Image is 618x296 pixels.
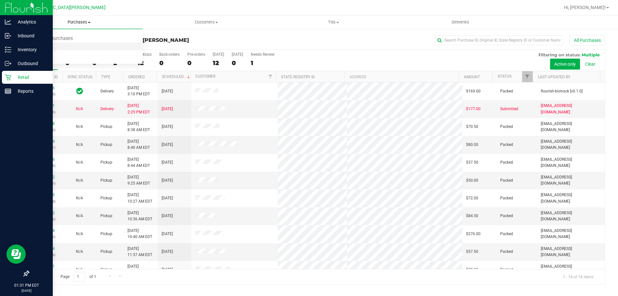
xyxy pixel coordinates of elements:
[5,19,11,25] inline-svg: Analytics
[76,267,83,273] button: N/A
[37,157,55,162] a: 11816186
[500,177,513,184] span: Packed
[76,231,83,237] button: N/A
[213,59,224,67] div: 12
[11,46,50,53] p: Inventory
[564,5,606,10] span: Hi, [PERSON_NAME]!
[582,52,600,57] span: Multiple
[127,174,150,186] span: [DATE] 9:25 AM EDT
[466,88,481,94] span: $169.00
[76,214,83,218] span: Not Applicable
[541,174,601,186] span: [EMAIL_ADDRESS][DOMAIN_NAME]
[76,124,83,129] span: Not Applicable
[76,213,83,219] button: N/A
[76,87,83,96] span: In Sync
[76,195,83,201] button: N/A
[5,88,11,94] inline-svg: Reports
[541,263,601,276] span: [EMAIL_ADDRESS][DOMAIN_NAME]
[5,60,11,67] inline-svg: Outbound
[100,159,112,166] span: Pickup
[500,88,513,94] span: Packed
[162,106,173,112] span: [DATE]
[162,124,173,130] span: [DATE]
[500,124,513,130] span: Packed
[100,177,112,184] span: Pickup
[127,85,150,97] span: [DATE] 3:10 PM EDT
[37,175,55,179] a: 11816472
[162,142,173,148] span: [DATE]
[466,267,478,273] span: $70.00
[232,52,243,57] div: [DATE]
[466,106,481,112] span: $177.00
[137,52,152,57] div: PickUps
[443,19,478,25] span: Deliveries
[76,178,83,183] span: Not Applicable
[37,139,55,144] a: 11816074
[187,52,205,57] div: Pre-orders
[76,142,83,147] span: Not Applicable
[76,249,83,255] button: N/A
[127,228,152,240] span: [DATE] 10:40 AM EDT
[498,74,511,79] a: Status
[5,46,11,53] inline-svg: Inventory
[76,196,83,200] span: Not Applicable
[232,59,243,67] div: 0
[162,195,173,201] span: [DATE]
[5,33,11,39] inline-svg: Inbound
[522,71,533,82] a: Filter
[127,210,152,222] span: [DATE] 10:36 AM EDT
[74,272,85,282] input: 1
[127,246,152,258] span: [DATE] 11:57 AM EDT
[127,157,150,169] span: [DATE] 8:44 AM EDT
[100,88,114,94] span: Delivery
[270,15,397,29] a: Tills
[500,195,513,201] span: Packed
[500,159,513,166] span: Packed
[466,124,478,130] span: $70.50
[15,19,143,25] span: Purchases
[500,106,518,112] span: Submitted
[11,60,50,67] p: Outbound
[558,272,598,282] span: 1 - 14 of 14 items
[37,193,55,197] a: 11816815
[37,86,55,90] a: 11801506
[127,192,152,204] span: [DATE] 10:27 AM EDT
[127,121,150,133] span: [DATE] 8:38 AM EDT
[581,59,600,70] button: Clear
[159,59,180,67] div: 0
[541,210,601,222] span: [EMAIL_ADDRESS][DOMAIN_NAME]
[464,75,480,79] a: Amount
[195,74,215,79] a: Customer
[6,244,26,264] iframe: Resource center
[500,267,513,273] span: Packed
[55,272,101,282] span: Page of 1
[100,124,112,130] span: Pickup
[100,195,112,201] span: Pickup
[137,59,152,67] div: 12
[162,159,173,166] span: [DATE]
[68,75,92,79] a: Sync Status
[11,18,50,26] p: Analytics
[5,74,11,81] inline-svg: Retail
[3,288,50,293] p: [DATE]
[159,52,180,57] div: Back-orders
[76,267,83,272] span: Not Applicable
[162,249,173,255] span: [DATE]
[162,74,191,79] a: Scheduled
[26,5,106,10] span: [GEOGRAPHIC_DATA][PERSON_NAME]
[37,246,55,251] a: 11817544
[187,59,205,67] div: 0
[213,52,224,57] div: [DATE]
[162,177,173,184] span: [DATE]
[500,213,513,219] span: Packed
[127,138,150,151] span: [DATE] 8:40 AM EDT
[11,32,50,40] p: Inbound
[265,71,276,82] a: Filter
[538,52,580,57] span: Filtering on status:
[466,231,481,237] span: $276.00
[76,249,83,254] span: Not Applicable
[541,157,601,169] span: [EMAIL_ADDRESS][DOMAIN_NAME]
[76,160,83,165] span: Not Applicable
[435,35,563,45] input: Search Purchase ID, Original ID, State Registry ID or Customer Name...
[101,75,110,79] a: Type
